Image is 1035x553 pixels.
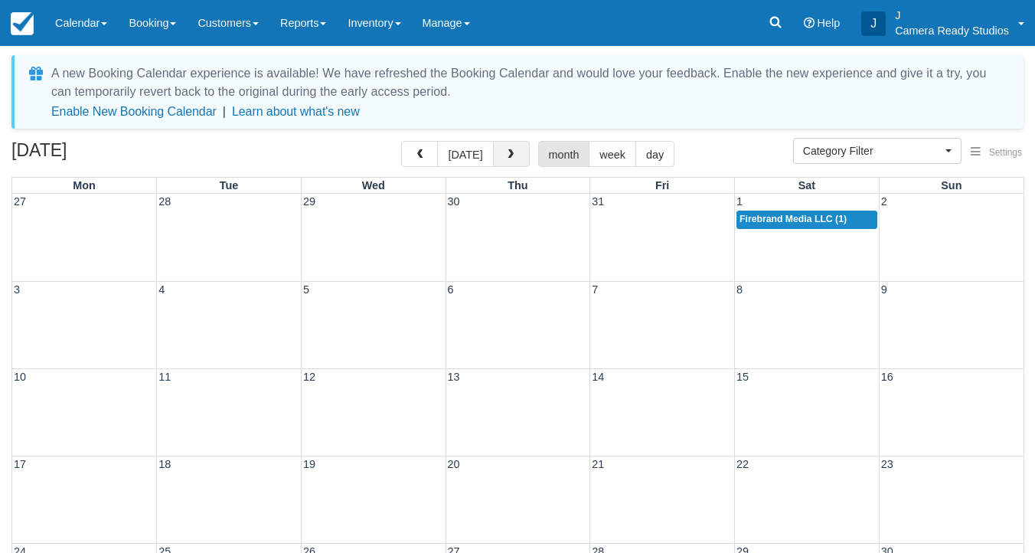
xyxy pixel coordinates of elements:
span: 23 [880,458,895,470]
span: 27 [12,195,28,208]
div: A new Booking Calendar experience is available! We have refreshed the Booking Calendar and would ... [51,64,1005,101]
span: Sun [941,179,962,191]
span: 28 [157,195,172,208]
button: week [589,141,636,167]
span: Help [818,17,841,29]
button: month [538,141,590,167]
h2: [DATE] [11,141,205,169]
button: Category Filter [793,138,962,164]
p: J [895,8,1009,23]
span: Category Filter [803,143,942,159]
i: Help [804,18,815,28]
span: 8 [735,283,744,296]
button: [DATE] [437,141,493,167]
span: 31 [590,195,606,208]
span: Settings [989,147,1022,158]
span: 30 [446,195,462,208]
span: 22 [735,458,750,470]
span: 1 [735,195,744,208]
span: Firebrand Media LLC (1) [740,214,847,224]
span: 10 [12,371,28,383]
button: day [635,141,674,167]
a: Learn about what's new [232,105,360,118]
img: checkfront-main-nav-mini-logo.png [11,12,34,35]
span: 7 [590,283,599,296]
span: 3 [12,283,21,296]
span: 17 [12,458,28,470]
a: Firebrand Media LLC (1) [736,211,877,229]
span: 16 [880,371,895,383]
span: 12 [302,371,317,383]
span: 19 [302,458,317,470]
span: | [223,105,226,118]
span: 5 [302,283,311,296]
button: Enable New Booking Calendar [51,104,217,119]
span: 4 [157,283,166,296]
span: Mon [73,179,96,191]
button: Settings [962,142,1031,164]
div: J [861,11,886,36]
span: Thu [508,179,527,191]
span: 9 [880,283,889,296]
span: Tue [220,179,239,191]
p: Camera Ready Studios [895,23,1009,38]
span: 29 [302,195,317,208]
span: 14 [590,371,606,383]
span: 13 [446,371,462,383]
span: 15 [735,371,750,383]
span: 21 [590,458,606,470]
span: Fri [655,179,669,191]
span: 11 [157,371,172,383]
span: 18 [157,458,172,470]
span: Wed [362,179,385,191]
span: Sat [798,179,815,191]
span: 6 [446,283,455,296]
span: 2 [880,195,889,208]
span: 20 [446,458,462,470]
